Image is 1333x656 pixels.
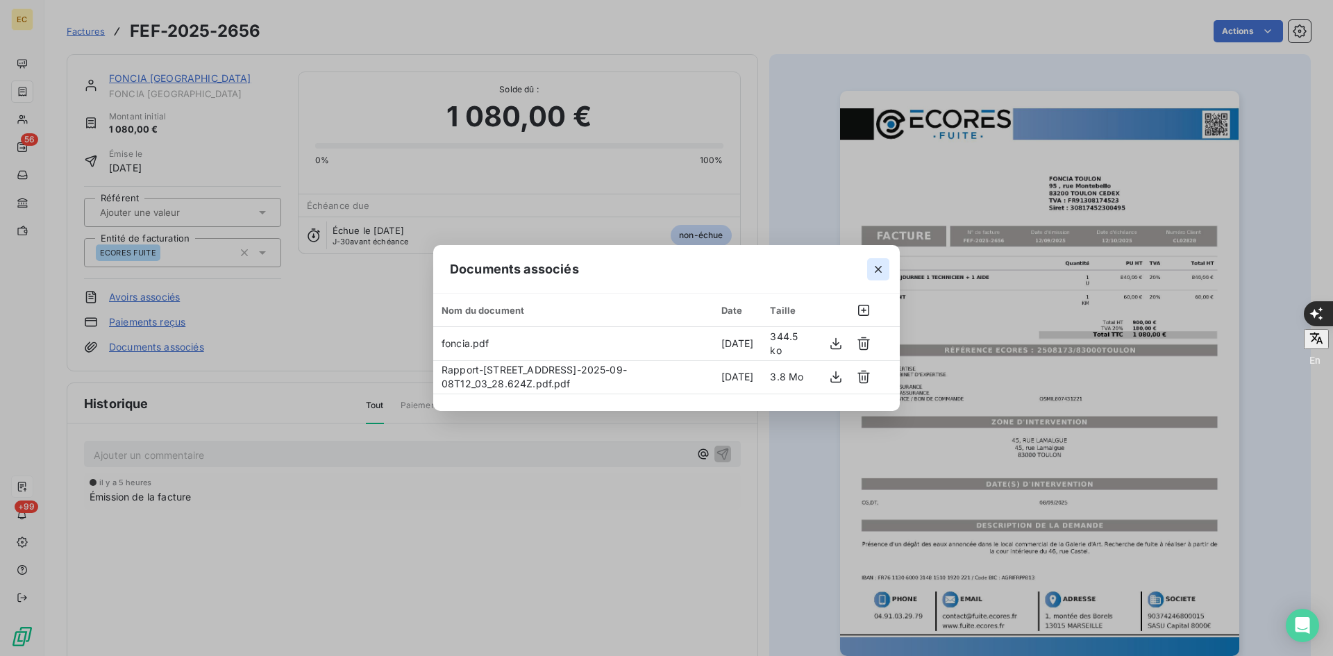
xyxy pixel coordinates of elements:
[442,364,627,389] span: Rapport-[STREET_ADDRESS]-2025-09-08T12_03_28.624Z.pdf.pdf
[442,305,705,316] div: Nom du document
[770,330,798,356] span: 344.5 ko
[721,337,754,349] span: [DATE]
[442,337,489,349] span: foncia.pdf
[770,305,808,316] div: Taille
[450,260,579,278] span: Documents associés
[721,371,754,382] span: [DATE]
[721,305,754,316] div: Date
[770,371,803,382] span: 3.8 Mo
[1286,609,1319,642] div: Open Intercom Messenger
